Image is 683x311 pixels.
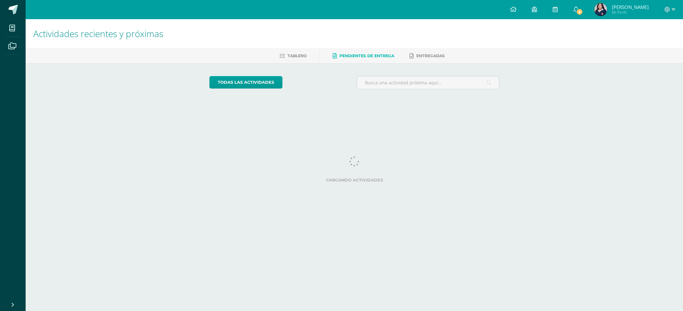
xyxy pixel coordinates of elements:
input: Busca una actividad próxima aquí... [357,76,499,89]
label: Cargando actividades [209,178,499,183]
a: todas las Actividades [209,76,282,89]
a: Tablero [280,51,307,61]
span: [PERSON_NAME] [612,4,649,10]
a: Pendientes de entrega [333,51,394,61]
span: Mi Perfil [612,10,649,15]
span: Entregadas [416,53,445,58]
span: Pendientes de entrega [339,53,394,58]
img: 79428361be85ae19079e1e8e688eb26d.png [594,3,607,16]
span: Tablero [288,53,307,58]
a: Entregadas [410,51,445,61]
span: 6 [576,8,583,15]
span: Actividades recientes y próximas [33,27,163,40]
